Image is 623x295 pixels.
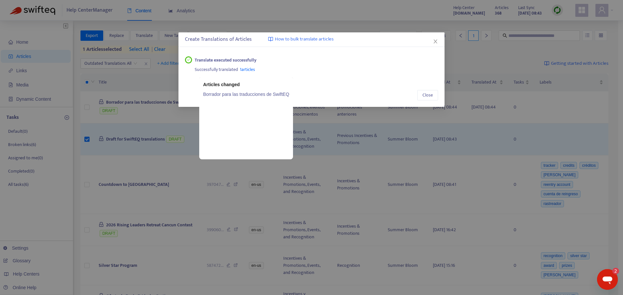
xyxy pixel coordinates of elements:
[268,36,334,43] a: How to bulk translate articles
[275,36,334,43] span: How to bulk translate articles
[240,66,255,73] span: 1 articles
[422,92,433,99] span: Close
[187,58,190,62] span: check
[606,268,619,274] iframe: Number of unread messages
[597,269,618,290] iframe: Button to launch messaging window, 2 unread messages
[195,57,256,64] strong: Translate executed successfully
[203,81,289,88] div: Articles changed
[203,91,289,98] a: Borrador para las traducciones de SwiftEQ
[433,39,438,44] span: close
[417,90,438,100] button: Close
[432,38,439,45] button: Close
[268,37,273,42] img: image-link
[185,36,438,43] div: Create Translations of Articles
[195,64,438,74] div: Successfully translated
